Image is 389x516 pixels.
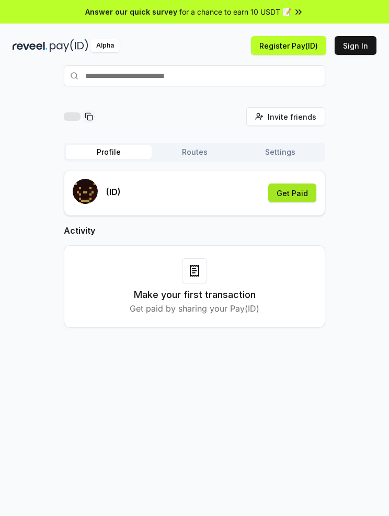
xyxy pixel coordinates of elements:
button: Get Paid [268,184,316,202]
img: pay_id [50,39,88,52]
img: reveel_dark [13,39,48,52]
span: for a chance to earn 10 USDT 📝 [179,6,291,17]
p: (ID) [106,186,121,198]
span: Answer our quick survey [85,6,177,17]
button: Settings [237,145,323,159]
button: Routes [152,145,237,159]
div: Alpha [90,39,120,52]
button: Profile [66,145,152,159]
button: Invite friends [246,107,325,126]
span: Invite friends [268,111,316,122]
button: Register Pay(ID) [251,36,326,55]
button: Sign In [335,36,376,55]
h3: Make your first transaction [134,288,256,302]
h2: Activity [64,224,325,237]
p: Get paid by sharing your Pay(ID) [130,302,259,315]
